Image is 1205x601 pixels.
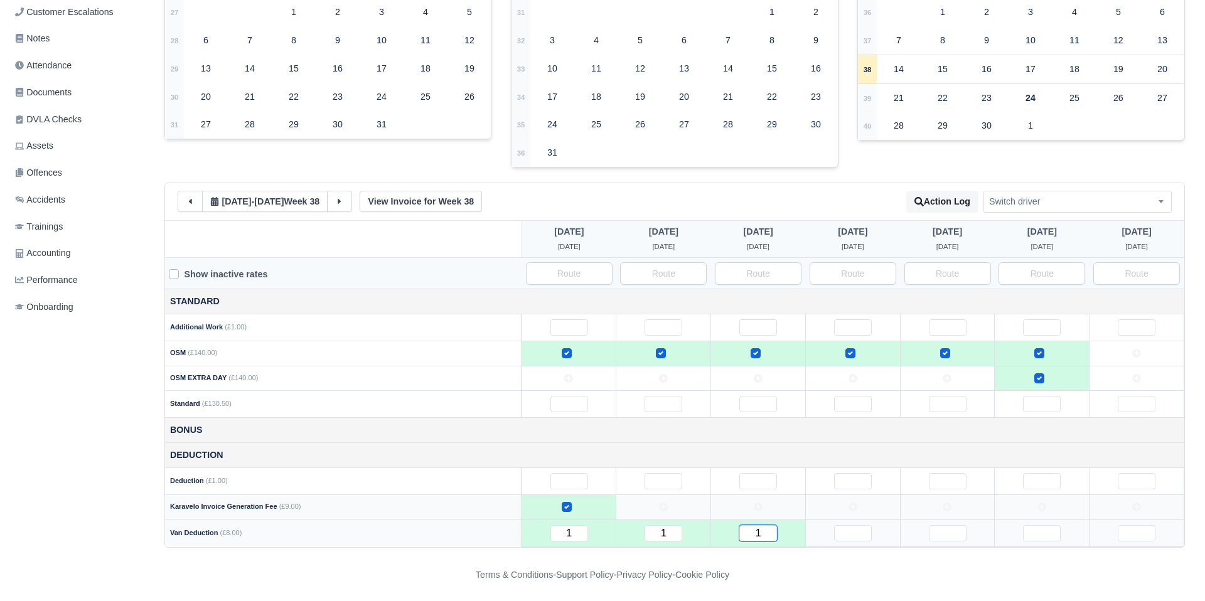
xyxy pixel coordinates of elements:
div: 23 [318,85,358,109]
span: Accounting [15,246,71,260]
div: 7 [708,28,748,53]
div: 10 [1010,28,1051,53]
strong: 36 [517,149,525,157]
strong: 30 [171,93,179,101]
div: 18 [1054,57,1095,82]
div: 31 [361,112,402,137]
span: (£1.00) [225,323,247,331]
div: 17 [532,85,572,109]
strong: Additional Work [170,323,223,331]
strong: 38 [864,66,872,73]
div: 6 [186,28,226,53]
div: 13 [186,56,226,81]
a: Accidents [10,188,149,212]
span: Attendance [15,58,72,73]
div: 12 [449,28,490,53]
strong: 31 [517,9,525,16]
div: 22 [274,85,314,109]
div: 16 [796,56,836,81]
strong: Deduction [170,450,223,460]
div: 22 [752,85,792,109]
span: Switch driver [984,194,1171,210]
a: Trainings [10,215,149,239]
div: 13 [664,56,704,81]
a: View Invoice for Week 38 [360,191,482,212]
div: 8 [752,28,792,53]
div: 23 [967,86,1007,110]
div: 28 [879,114,919,138]
strong: Standard [170,296,220,306]
div: 4 [576,28,616,53]
span: (£130.50) [202,400,232,407]
div: 14 [879,57,919,82]
div: 15 [274,56,314,81]
div: 18 [405,56,446,81]
span: (£9.00) [279,503,301,510]
strong: 28 [171,37,179,45]
iframe: Chat Widget [1142,541,1205,601]
a: Performance [10,268,149,292]
span: Trainings [15,220,63,234]
a: Onboarding [10,295,149,319]
span: (£8.00) [220,529,242,536]
span: (£140.00) [228,374,258,381]
div: 14 [230,56,270,81]
div: 24 [532,112,572,137]
span: 6 days ago [936,243,959,250]
span: Customer Escalations [15,5,114,19]
div: 27 [664,112,704,137]
span: 4 days ago [1122,226,1152,237]
strong: 27 [171,9,179,16]
div: 8 [274,28,314,53]
div: 22 [923,86,963,110]
span: 1 week ago [222,196,251,206]
div: 30 [318,112,358,137]
div: 7 [230,28,270,53]
input: Route [620,262,707,285]
div: 28 [230,112,270,137]
div: 25 [1054,86,1095,110]
div: 24 [361,85,402,109]
span: 4 days ago [1125,243,1148,250]
div: 6 [664,28,704,53]
button: [DATE]-[DATE]Week 38 [202,191,328,212]
div: 10 [361,28,402,53]
span: DVLA Checks [15,112,82,127]
strong: 31 [171,121,179,129]
span: 1 week ago [649,226,678,237]
span: 1 week ago [747,243,769,250]
div: 16 [318,56,358,81]
span: Assets [15,139,53,153]
div: 31 [532,141,572,165]
input: Route [904,262,991,285]
strong: Van Deduction [170,529,218,536]
div: 5 [620,28,660,53]
div: 21 [879,86,919,110]
a: Documents [10,80,149,105]
strong: 29 [171,65,179,73]
strong: 40 [864,122,872,130]
strong: 39 [864,95,872,102]
div: 25 [405,85,446,109]
strong: 37 [864,37,872,45]
strong: 34 [517,93,525,101]
span: 1 week ago [554,226,584,237]
div: 19 [1098,57,1138,82]
div: 26 [620,112,660,137]
span: 5 days ago [1027,226,1057,237]
a: Cookie Policy [675,570,729,580]
div: 19 [620,85,660,109]
div: 29 [923,114,963,138]
span: Notes [15,31,50,46]
div: 9 [796,28,836,53]
a: Offences [10,161,149,185]
input: Route [526,262,613,285]
div: 17 [1010,57,1051,82]
a: DVLA Checks [10,107,149,132]
span: Documents [15,85,72,100]
a: Accounting [10,241,149,265]
div: 20 [1142,57,1182,82]
div: 21 [230,85,270,109]
div: 20 [186,85,226,109]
